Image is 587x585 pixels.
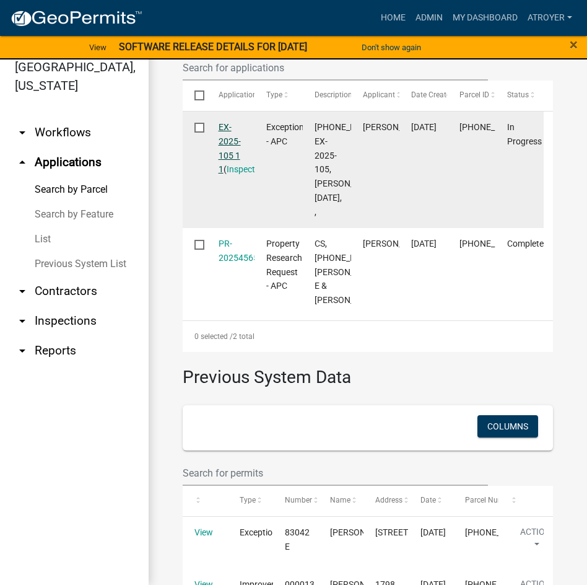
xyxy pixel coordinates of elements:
[318,486,363,516] datatable-header-cell: Name
[303,81,351,110] datatable-header-cell: Description
[363,122,429,132] span: Cheryl Spratt
[459,122,540,132] span: 003-112-003.F
[285,496,312,504] span: Number
[477,415,538,438] button: Columns
[219,120,243,177] div: ( )
[411,90,454,99] span: Date Created
[315,239,396,305] span: CS, 003-112-003.F, Sauders Charles E & Paulette G
[465,496,515,504] span: Parcel Number
[570,36,578,53] span: ×
[183,321,553,352] div: 2 total
[363,239,429,249] span: Tom Hardy
[15,343,30,358] i: arrow_drop_down
[266,122,304,146] span: Exception - APC
[351,81,399,110] datatable-header-cell: Applicant
[376,6,411,30] a: Home
[15,314,30,328] i: arrow_drop_down
[84,37,111,58] a: View
[375,496,402,504] span: Address
[15,155,30,170] i: arrow_drop_up
[459,239,540,249] span: 003-112-003.F
[447,81,495,110] datatable-header-cell: Parcel ID
[448,6,523,30] a: My Dashboard
[219,239,268,263] a: PR-2025456588
[408,486,453,516] datatable-header-cell: Date
[507,239,549,249] span: Completed
[183,352,553,390] h3: Previous System Data
[219,237,243,265] div: ( )
[285,527,310,552] span: 83042 E
[357,37,426,58] button: Don't show again
[363,486,409,516] datatable-header-cell: Address
[330,496,350,504] span: Name
[411,239,437,249] span: 07/29/2025
[411,6,448,30] a: Admin
[459,90,489,99] span: Parcel ID
[254,81,303,110] datatable-header-cell: Type
[495,81,544,110] datatable-header-cell: Status
[15,125,30,140] i: arrow_drop_down
[15,284,30,299] i: arrow_drop_down
[273,486,318,516] datatable-header-cell: Number
[570,37,578,52] button: Close
[183,460,488,486] input: Search for permits
[315,90,352,99] span: Description
[465,527,546,537] span: 003-112-003.F
[119,41,307,53] strong: SOFTWARE RELEASE DETAILS FOR [DATE]
[510,526,561,556] button: Action
[219,122,241,174] a: EX-2025-105 1 1
[183,55,488,81] input: Search for applications
[206,81,254,110] datatable-header-cell: Application Number
[228,486,273,516] datatable-header-cell: Type
[219,90,286,99] span: Application Number
[420,527,446,537] span: 11/14/1983
[240,527,277,537] span: Exception
[420,496,436,504] span: Date
[227,164,271,174] a: Inspections
[240,496,256,504] span: Type
[375,527,451,537] span: R.R. 3 BOX 473 WARSAW, IN
[266,90,282,99] span: Type
[453,486,498,516] datatable-header-cell: Parcel Number
[194,332,233,341] span: 0 selected /
[315,122,396,217] span: 003-112-003.F, EX-2025-105, CHARLES SAUDERS, 10/14/2025, ,
[411,122,437,132] span: 09/09/2025
[194,527,213,537] a: View
[363,90,395,99] span: Applicant
[507,90,529,99] span: Status
[399,81,448,110] datatable-header-cell: Date Created
[523,6,577,30] a: atroyer
[266,239,302,291] span: Property Research Request - APC
[183,81,206,110] datatable-header-cell: Select
[507,122,542,146] span: In Progress
[330,527,396,537] span: CHARLES SAUDERS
